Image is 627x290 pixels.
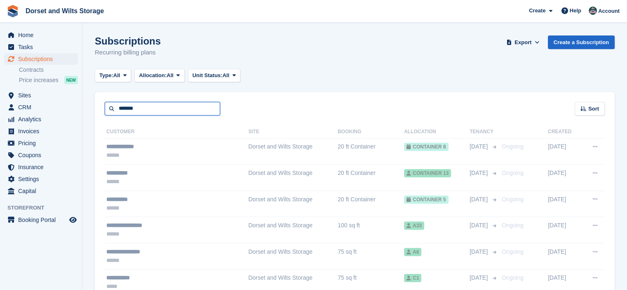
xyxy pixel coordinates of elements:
span: Pricing [18,137,68,149]
span: Invoices [18,125,68,137]
a: menu [4,161,78,173]
span: Account [598,7,620,15]
span: Booking Portal [18,214,68,226]
span: Tasks [18,41,68,53]
a: menu [4,29,78,41]
button: Export [505,35,541,49]
span: Help [570,7,581,15]
a: menu [4,41,78,53]
span: Coupons [18,149,68,161]
a: Preview store [68,215,78,225]
img: Steph Chick [589,7,597,15]
span: Analytics [18,113,68,125]
span: Subscriptions [18,53,68,65]
span: Sites [18,90,68,101]
span: CRM [18,101,68,113]
a: menu [4,137,78,149]
a: menu [4,185,78,197]
span: Capital [18,185,68,197]
a: menu [4,113,78,125]
h1: Subscriptions [95,35,161,47]
span: Price increases [19,76,59,84]
span: Create [529,7,545,15]
a: menu [4,125,78,137]
span: Settings [18,173,68,185]
a: Price increases NEW [19,75,78,85]
a: menu [4,149,78,161]
span: Export [514,38,531,47]
span: Insurance [18,161,68,173]
a: menu [4,101,78,113]
span: Storefront [7,204,82,212]
span: Home [18,29,68,41]
a: Create a Subscription [548,35,615,49]
a: menu [4,173,78,185]
a: menu [4,90,78,101]
a: menu [4,214,78,226]
a: Contracts [19,66,78,74]
div: NEW [64,76,78,84]
p: Recurring billing plans [95,48,161,57]
a: menu [4,53,78,65]
a: Dorset and Wilts Storage [22,4,107,18]
img: stora-icon-8386f47178a22dfd0bd8f6a31ec36ba5ce8667c1dd55bd0f319d3a0aa187defe.svg [7,5,19,17]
